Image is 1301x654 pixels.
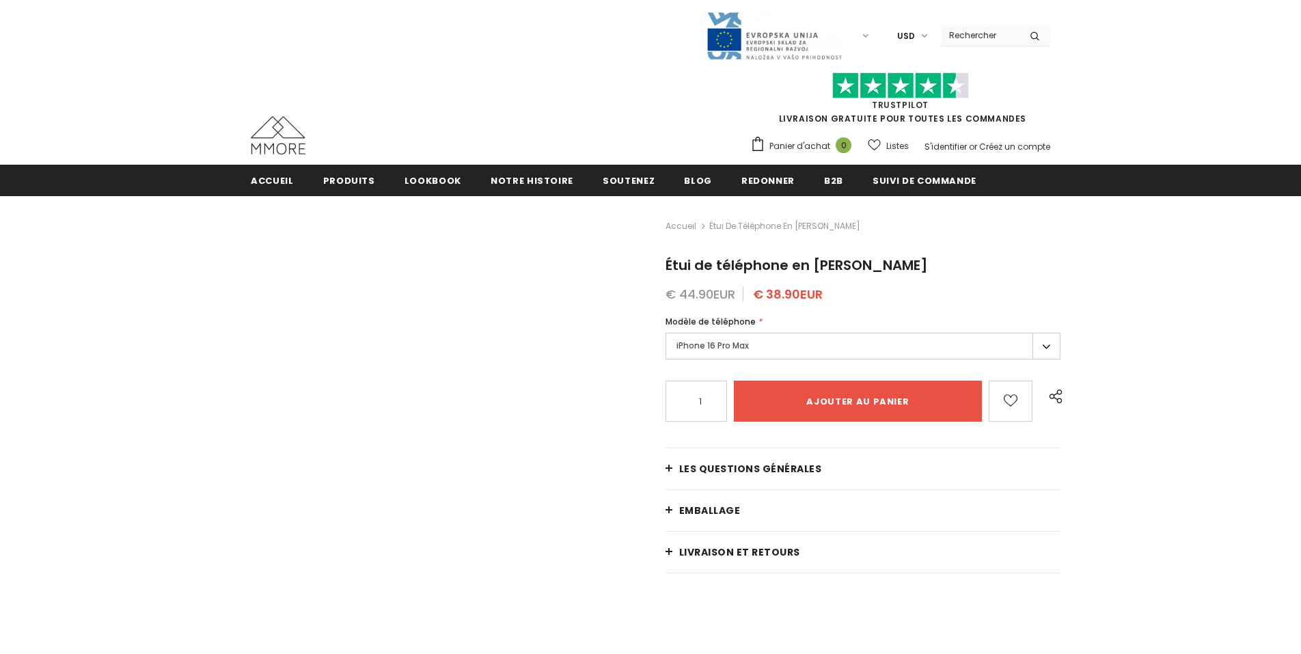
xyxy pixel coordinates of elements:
[832,72,969,99] img: Faites confiance aux étoiles pilotes
[706,11,843,61] img: Javni Razpis
[666,333,1060,359] label: iPhone 16 Pro Max
[666,218,696,234] a: Accueil
[684,174,712,187] span: Blog
[251,165,294,195] a: Accueil
[603,165,655,195] a: soutenez
[323,174,375,187] span: Produits
[706,29,843,41] a: Javni Razpis
[750,79,1050,124] span: LIVRAISON GRATUITE POUR TOUTES LES COMMANDES
[684,165,712,195] a: Blog
[666,490,1060,531] a: EMBALLAGE
[666,286,735,303] span: € 44.90EUR
[750,136,858,156] a: Panier d'achat 0
[941,25,1019,45] input: Search Site
[873,174,976,187] span: Suivi de commande
[679,545,800,559] span: Livraison et retours
[741,165,795,195] a: Redonner
[734,381,982,422] input: Ajouter au panier
[491,165,573,195] a: Notre histoire
[886,139,909,153] span: Listes
[873,165,976,195] a: Suivi de commande
[666,448,1060,489] a: Les questions générales
[666,256,928,275] span: Étui de téléphone en [PERSON_NAME]
[679,504,741,517] span: EMBALLAGE
[679,462,822,476] span: Les questions générales
[251,174,294,187] span: Accueil
[836,137,851,153] span: 0
[824,174,843,187] span: B2B
[872,99,929,111] a: TrustPilot
[868,134,909,158] a: Listes
[491,174,573,187] span: Notre histoire
[709,218,860,234] span: Étui de téléphone en [PERSON_NAME]
[897,29,915,43] span: USD
[251,116,305,154] img: Cas MMORE
[666,532,1060,573] a: Livraison et retours
[769,139,830,153] span: Panier d'achat
[969,141,977,152] span: or
[979,141,1050,152] a: Créez un compte
[824,165,843,195] a: B2B
[603,174,655,187] span: soutenez
[323,165,375,195] a: Produits
[405,174,461,187] span: Lookbook
[925,141,967,152] a: S'identifier
[666,316,756,327] span: Modèle de téléphone
[405,165,461,195] a: Lookbook
[741,174,795,187] span: Redonner
[753,286,823,303] span: € 38.90EUR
